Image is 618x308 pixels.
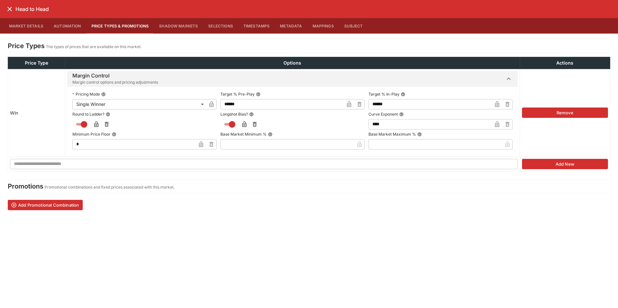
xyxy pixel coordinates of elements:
[106,112,110,117] button: Round to Ladder?
[101,92,106,97] button: Pricing Mode
[238,18,275,34] button: Timestamps
[16,6,49,13] h6: Head to Head
[72,131,111,137] p: Minimum Price Floor
[72,72,158,79] h6: Margin Control
[65,57,520,69] th: Options
[256,92,261,97] button: Target % Pre-Play
[268,132,272,137] button: Base Market Minimum %
[220,111,248,117] p: Longshot Bias?
[8,200,83,210] button: Add Promotional Combination
[4,3,16,15] button: close
[522,108,608,118] button: Remove
[249,112,254,117] button: Longshot Bias?
[203,18,238,34] button: Selections
[368,131,416,137] p: Base Market Maximum %
[220,91,255,97] p: Target % Pre-Play
[46,44,142,50] p: The types of prices that are available on this market.
[4,18,48,34] button: Market Details
[45,184,175,190] p: Promotional combinations and fixed prices associated with this market.
[72,111,104,117] p: Round to Ladder?
[520,57,610,69] th: Actions
[220,131,267,137] p: Base Market Minimum %
[368,91,400,97] p: Target % In-Play
[399,112,404,117] button: Curve Exponent
[72,99,206,109] div: Single Winner
[8,182,43,190] h4: Promotions
[154,18,203,34] button: Shadow Markets
[72,79,158,86] span: Margin control options and pricing adjustments
[8,42,45,50] h4: Price Types
[8,69,65,157] td: Win
[48,18,86,34] button: Automation
[401,92,405,97] button: Target % In-Play
[522,159,608,169] button: Add New
[112,132,116,137] button: Minimum Price Floor
[307,18,339,34] button: Mappings
[417,132,422,137] button: Base Market Maximum %
[67,71,517,87] button: Margin Control Margin control options and pricing adjustments
[368,111,398,117] p: Curve Exponent
[8,57,65,69] th: Price Type
[72,91,100,97] p: Pricing Mode
[339,18,368,34] button: Subject
[275,18,307,34] button: Metadata
[86,18,154,34] button: Price Types & Promotions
